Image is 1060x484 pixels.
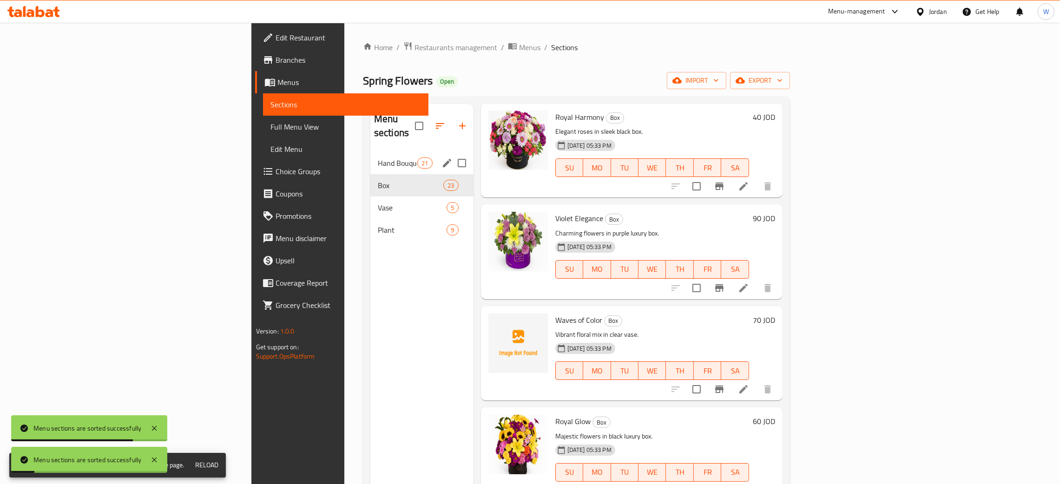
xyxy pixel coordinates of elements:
span: Royal Harmony [555,110,604,124]
span: Select to update [687,177,706,196]
button: TU [611,463,639,482]
span: Box [605,315,622,326]
span: 21 [418,159,432,168]
a: Support.OpsPlatform [256,350,315,362]
span: Edit Restaurant [276,32,421,43]
div: Menu-management [828,6,885,17]
span: FR [698,364,718,378]
span: Version: [256,325,279,337]
span: export [737,75,783,86]
span: SU [560,262,579,276]
span: Branches [276,54,421,65]
span: Grocery Checklist [276,300,421,311]
a: Restaurants management [403,41,497,53]
span: SA [725,161,745,175]
span: TU [615,364,635,378]
span: Waves of Color [555,313,602,327]
span: Sort sections [429,115,451,137]
button: WE [639,463,666,482]
span: SU [560,364,579,378]
button: WE [639,158,666,177]
div: items [447,224,458,235]
img: Royal Glow [488,415,548,474]
a: Coupons [255,183,428,205]
button: import [667,72,726,89]
span: WE [642,465,662,479]
button: FR [694,158,721,177]
span: FR [698,161,718,175]
nav: breadcrumb [363,41,790,53]
span: WE [642,262,662,276]
a: Menus [508,41,540,53]
div: Menu sections are sorted successfully [33,423,141,433]
a: Edit menu item [738,282,749,294]
button: MO [583,463,611,482]
span: SA [725,364,745,378]
button: edit [440,156,454,170]
button: SU [555,361,583,380]
h6: 70 JOD [753,314,775,327]
p: Vibrant floral mix in clear vase. [555,329,749,340]
button: Branch-specific-item [708,175,731,197]
button: SA [721,158,749,177]
span: MO [587,465,607,479]
span: Select all sections [409,116,429,136]
p: Majestic flowers in black luxury box. [555,431,749,442]
button: TU [611,260,639,279]
span: Box [593,417,610,428]
span: Edit Menu [270,144,421,155]
span: Violet Elegance [555,211,603,225]
span: SA [725,465,745,479]
span: Coverage Report [276,277,421,288]
span: Restaurants management [415,42,497,53]
button: delete [757,378,779,400]
span: 9 [447,226,458,235]
button: SA [721,463,749,482]
span: Royal Glow [555,414,591,428]
nav: Menu sections [370,148,474,245]
div: Box [605,214,623,225]
div: items [447,202,458,213]
button: Branch-specific-item [708,378,731,400]
span: [DATE] 05:33 PM [564,242,615,251]
span: Select to update [687,379,706,399]
a: Grocery Checklist [255,294,428,316]
a: Coverage Report [255,272,428,294]
div: Menu sections are sorted successfully [33,455,141,465]
button: delete [757,277,779,299]
span: Full Menu View [270,121,421,132]
a: Choice Groups [255,160,428,183]
div: Box [604,315,622,327]
span: Coupons [276,188,421,199]
h6: 40 JOD [753,111,775,124]
span: SA [725,262,745,276]
span: Spring Flowers [363,70,433,91]
span: Reload [195,459,218,471]
button: SU [555,158,583,177]
div: Box [606,112,624,124]
span: TU [615,465,635,479]
p: Elegant roses in sleek black box. [555,126,749,137]
span: [DATE] 05:33 PM [564,344,615,353]
span: MO [587,262,607,276]
span: FR [698,465,718,479]
button: FR [694,260,721,279]
span: Promotions [276,210,421,222]
span: TU [615,161,635,175]
span: Get support on: [256,341,299,353]
li: / [501,42,504,53]
span: Sections [551,42,578,53]
span: TH [670,465,690,479]
button: TH [666,260,693,279]
button: MO [583,260,611,279]
a: Full Menu View [263,116,428,138]
button: TU [611,158,639,177]
span: MO [587,161,607,175]
div: items [417,157,432,169]
img: Royal Harmony [488,111,548,170]
a: Menus [255,71,428,93]
div: Plant9 [370,219,474,241]
span: Open [436,78,458,85]
button: TH [666,158,693,177]
div: Hand Bouquet21edit [370,152,474,174]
